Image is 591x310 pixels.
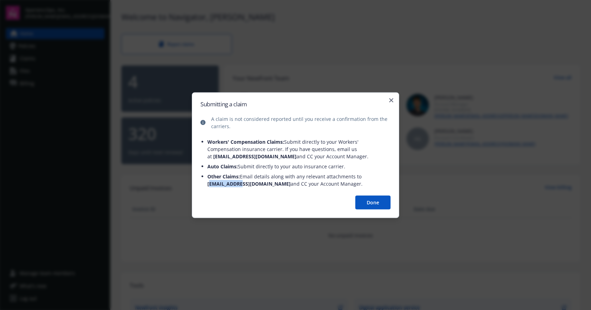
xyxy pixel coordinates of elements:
h2: Submitting a claim [200,101,391,107]
span: A claim is not considered reported until you receive a confirmation from the carriers. [211,115,391,130]
span: Submit directly to your auto insurance carrier. [207,163,345,169]
span: Other Claims: [207,173,240,179]
span: Submit directly to your Workers' Compensation insurance carrier. If you have questions, email us ... [207,138,368,159]
span: Workers' Compensation Claims: [207,138,284,145]
span: Email details along with any relevant attachments to and CC your Account Manager. [207,173,363,187]
span: Auto Claims: [207,163,238,169]
span: [EMAIL_ADDRESS][DOMAIN_NAME] [207,180,291,187]
span: [EMAIL_ADDRESS][DOMAIN_NAME] [213,153,297,159]
button: Done [355,195,391,209]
